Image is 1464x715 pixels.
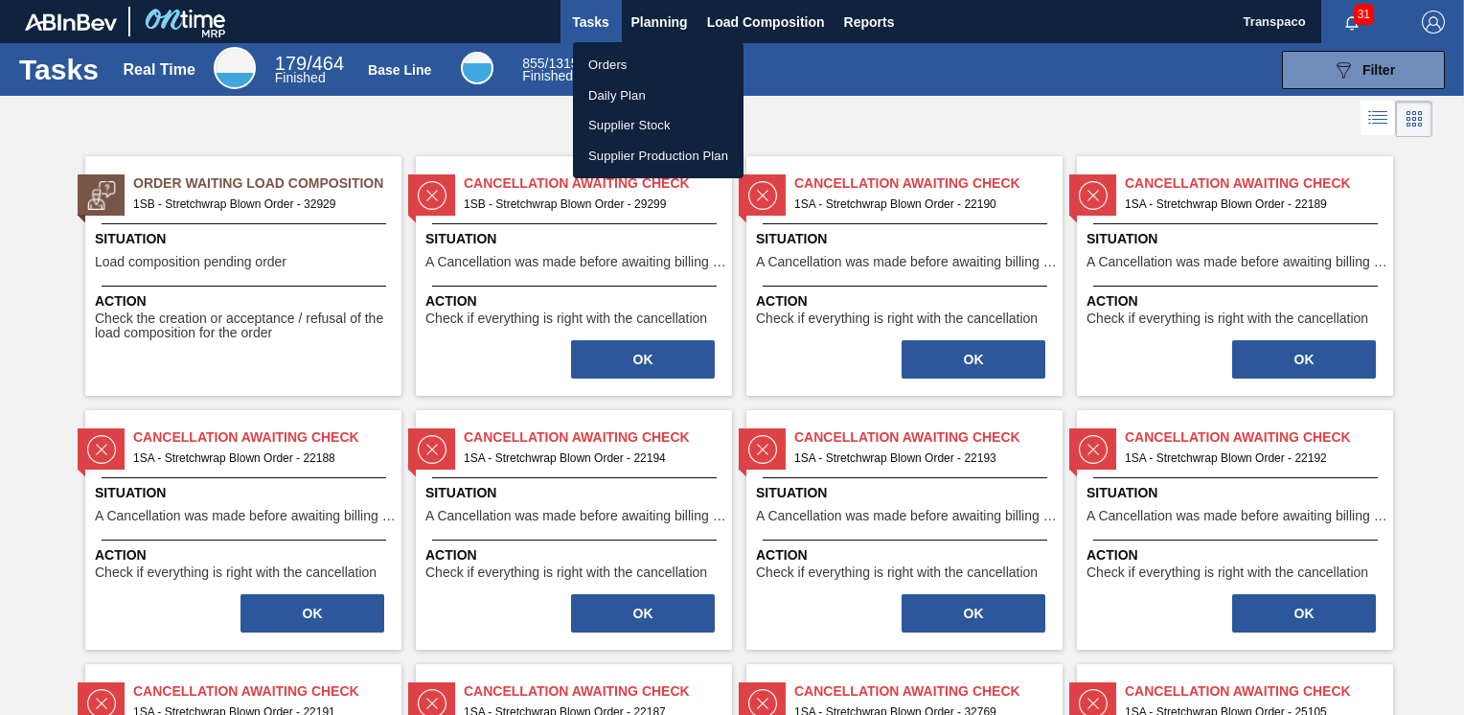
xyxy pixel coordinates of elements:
[573,81,743,111] a: Daily Plan
[573,50,743,81] a: Orders
[573,141,743,172] a: Supplier Production Plan
[573,110,743,141] a: Supplier Stock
